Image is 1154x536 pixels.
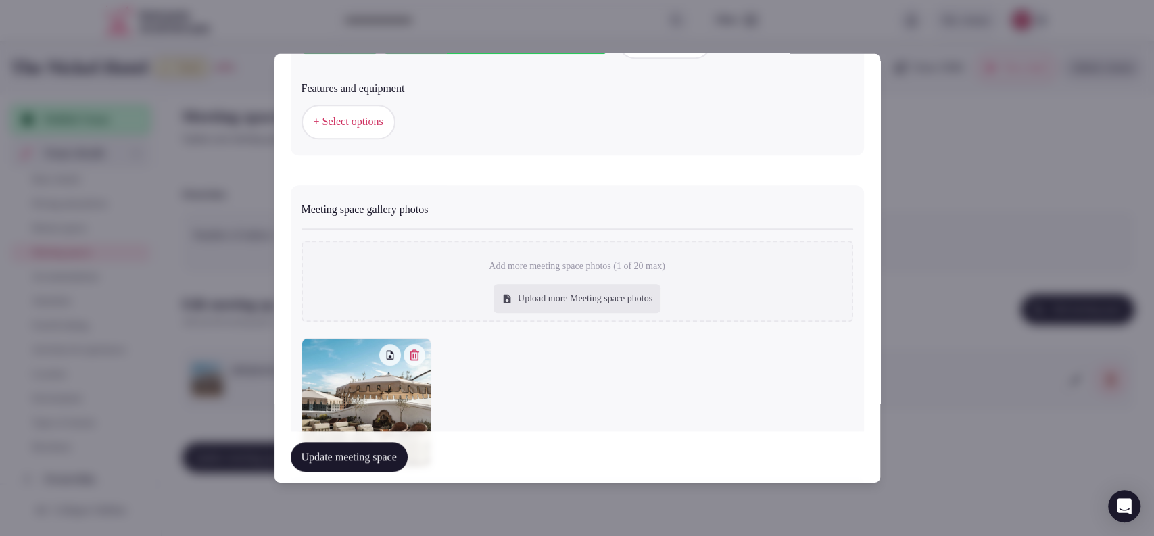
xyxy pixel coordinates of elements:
[302,105,395,139] button: + Select options
[302,83,853,94] label: Features and equipment
[302,196,853,218] div: Meeting space gallery photos
[489,260,665,273] p: Add more meeting space photos (1 of 20 max)
[302,339,431,467] img: RV-The Nickel Hotel-terrace 2.jpg
[291,442,408,472] button: Update meeting space
[383,30,607,54] div: Multi-Functional - Outdoors Covered (Open Air)
[494,284,660,314] div: Upload more Meeting space photos
[618,25,712,59] button: + Select options
[302,30,378,54] div: Workshop
[314,114,383,129] span: + Select options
